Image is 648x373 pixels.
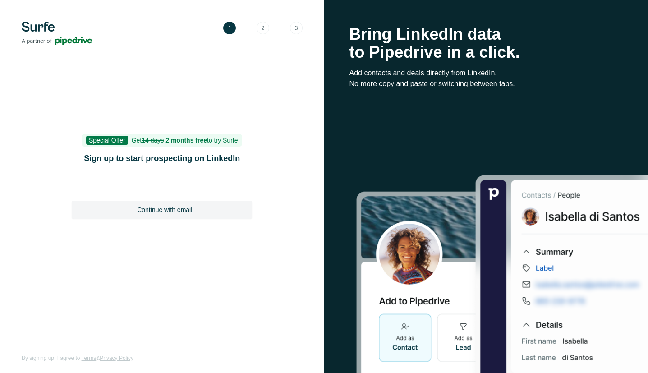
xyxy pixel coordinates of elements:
[349,68,623,78] p: Add contacts and deals directly from LinkedIn.
[82,355,97,361] a: Terms
[72,152,252,165] h1: Sign up to start prospecting on LinkedIn
[356,175,648,373] img: Surfe Stock Photo - Selling good vibes
[132,137,238,144] span: Get to try Surfe
[349,25,623,61] h1: Bring LinkedIn data to Pipedrive in a click.
[86,136,128,145] span: Special Offer
[223,22,303,34] img: Step 1
[349,78,623,89] p: No more copy and paste or switching between tabs.
[67,176,257,196] iframe: Sign in with Google Button
[137,205,192,214] span: Continue with email
[22,22,92,45] img: Surfe's logo
[165,137,207,144] b: 2 months free
[96,355,100,361] span: &
[142,137,164,144] s: 14 days
[100,355,133,361] a: Privacy Policy
[22,355,80,361] span: By signing up, I agree to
